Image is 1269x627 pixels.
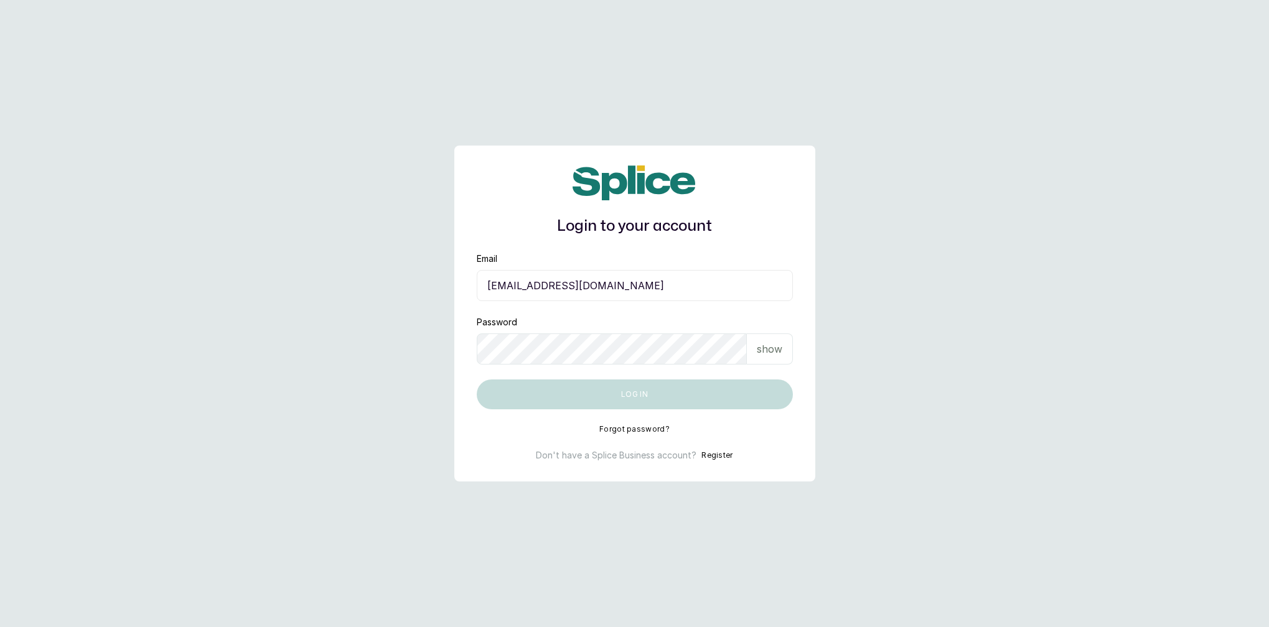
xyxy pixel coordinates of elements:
[701,449,733,462] button: Register
[477,379,793,409] button: Log in
[477,316,517,328] label: Password
[477,270,793,301] input: email@acme.com
[757,341,782,356] p: show
[477,215,793,238] h1: Login to your account
[599,424,670,434] button: Forgot password?
[477,253,497,265] label: Email
[536,449,696,462] p: Don't have a Splice Business account?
